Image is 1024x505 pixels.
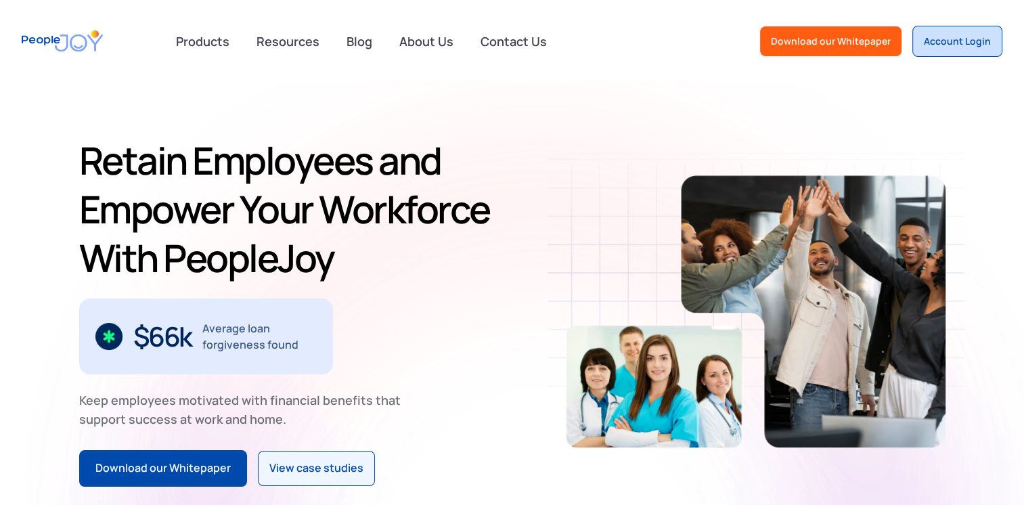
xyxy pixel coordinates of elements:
[391,26,462,56] a: About Us
[79,450,247,487] a: Download our Whitepaper
[79,391,412,429] div: Keep employees motivated with financial benefits that support success at work and home.
[269,460,363,477] div: View case studies
[681,175,945,447] img: Retain-Employees-PeopleJoy
[79,299,333,374] div: 2 / 3
[771,35,891,48] div: Download our Whitepaper
[79,136,507,282] h1: Retain Employees and Empower Your Workforce With PeopleJoy
[202,320,317,353] div: Average loan forgiveness found
[95,460,231,477] div: Download our Whitepaper
[22,22,103,60] a: home
[258,451,375,486] a: View case studies
[912,26,1002,57] a: Account Login
[924,35,991,48] div: Account Login
[472,26,555,56] a: Contact Us
[566,326,742,447] img: Retain-Employees-PeopleJoy
[133,326,192,347] div: $66k
[248,26,328,56] a: Resources
[760,26,901,56] a: Download our Whitepaper
[168,28,238,55] div: Products
[338,26,380,56] a: Blog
